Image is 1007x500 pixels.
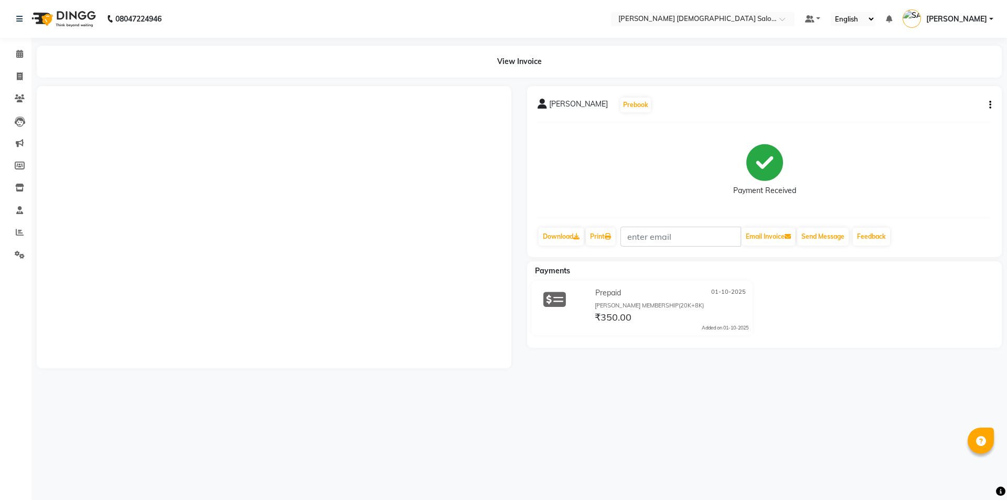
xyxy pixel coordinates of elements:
input: enter email [620,227,741,247]
div: [PERSON_NAME] MEMBERSHIP(20K+8K) [595,301,748,310]
button: Email Invoice [742,228,795,246]
img: SAJJAN KAGADIYA [903,9,921,28]
button: Prebook [620,98,651,112]
span: ₹350.00 [595,311,631,326]
span: Prepaid [595,288,621,299]
div: Added on 01-10-2025 [702,324,748,332]
img: logo [27,4,99,34]
div: View Invoice [37,46,1002,78]
span: Payments [535,266,570,275]
span: [PERSON_NAME] [926,14,987,25]
button: Send Message [797,228,849,246]
iframe: chat widget [963,458,997,490]
span: 01-10-2025 [711,288,746,299]
a: Download [539,228,584,246]
div: Payment Received [733,185,796,196]
b: 08047224946 [115,4,162,34]
span: [PERSON_NAME] [549,99,608,113]
a: Print [586,228,615,246]
a: Feedback [853,228,890,246]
